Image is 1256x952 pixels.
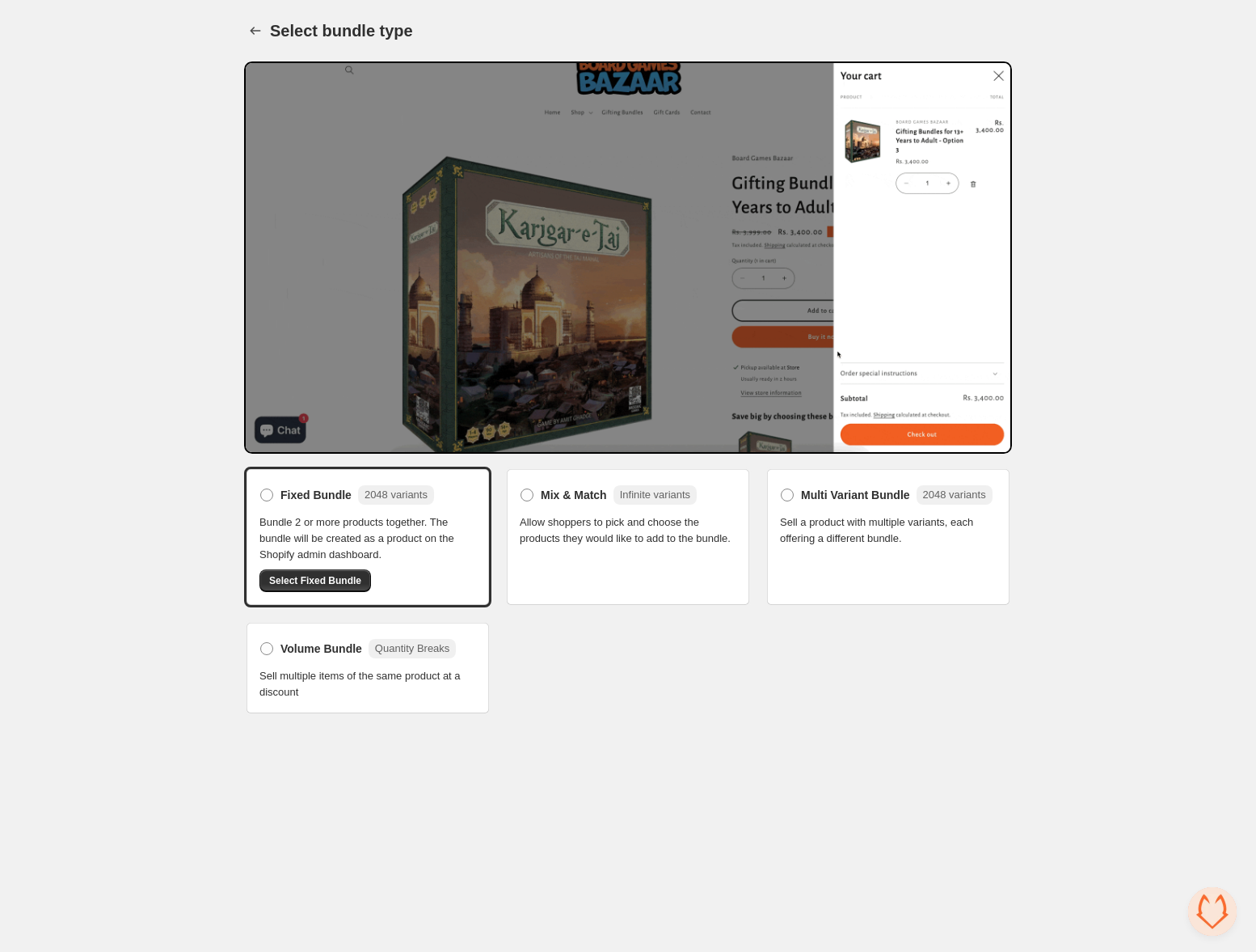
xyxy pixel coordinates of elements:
[280,641,362,657] span: Volume Bundle
[375,642,450,654] span: Quantity Breaks
[1188,887,1237,936] div: Open chat
[520,514,736,547] span: Allow shoppers to pick and choose the products they would like to add to the bundle.
[801,487,910,503] span: Multi Variant Bundle
[780,514,997,547] span: Sell a product with multiple variants, each offering a different bundle.
[280,487,352,503] span: Fixed Bundle
[259,514,476,563] span: Bundle 2 or more products together. The bundle will be created as a product on the Shopify admin ...
[270,21,413,40] h1: Select bundle type
[259,668,476,700] span: Sell multiple items of the same product at a discount
[244,61,1012,454] img: Bundle Preview
[259,569,371,592] button: Select Fixed Bundle
[923,489,986,501] span: 2048 variants
[269,574,361,587] span: Select Fixed Bundle
[365,489,428,501] span: 2048 variants
[541,487,607,503] span: Mix & Match
[244,19,267,42] button: Back
[620,489,690,501] span: Infinite variants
